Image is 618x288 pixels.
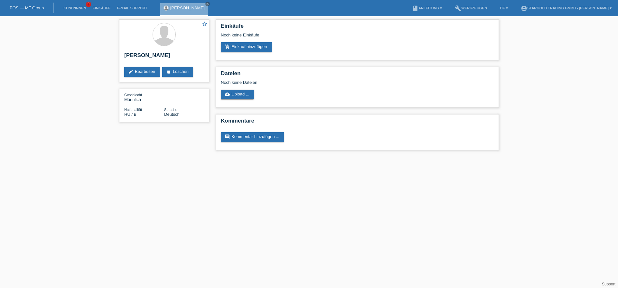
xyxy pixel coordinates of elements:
a: Kund*innen [60,6,89,10]
i: comment [225,134,230,139]
i: build [455,5,461,12]
a: account_circleStargold Trading GmbH - [PERSON_NAME] ▾ [518,6,615,10]
span: Deutsch [164,112,180,117]
h2: Einkäufe [221,23,494,33]
div: Noch keine Dateien [221,80,417,85]
a: bookAnleitung ▾ [409,6,445,10]
a: [PERSON_NAME] [170,5,205,10]
a: buildWerkzeuge ▾ [452,6,491,10]
h2: Dateien [221,70,494,80]
span: 9 [86,2,91,7]
i: delete [166,69,171,74]
span: Sprache [164,108,177,112]
i: close [206,2,209,5]
a: DE ▾ [497,6,511,10]
span: Nationalität [124,108,142,112]
div: Männlich [124,92,164,102]
a: cloud_uploadUpload ... [221,90,254,99]
a: Support [602,282,615,286]
a: star_border [202,21,208,28]
i: book [412,5,418,12]
a: close [205,2,210,6]
a: Einkäufe [89,6,114,10]
i: star_border [202,21,208,27]
h2: Kommentare [221,118,494,127]
span: Ungarn / B / 20.09.2021 [124,112,136,117]
i: account_circle [521,5,527,12]
a: add_shopping_cartEinkauf hinzufügen [221,42,272,52]
i: add_shopping_cart [225,44,230,49]
span: Geschlecht [124,93,142,97]
i: edit [128,69,133,74]
a: deleteLöschen [162,67,193,77]
a: E-Mail Support [114,6,151,10]
a: commentKommentar hinzufügen ... [221,132,284,142]
h2: [PERSON_NAME] [124,52,204,62]
a: POS — MF Group [10,5,44,10]
div: Noch keine Einkäufe [221,33,494,42]
i: cloud_upload [225,92,230,97]
a: editBearbeiten [124,67,160,77]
